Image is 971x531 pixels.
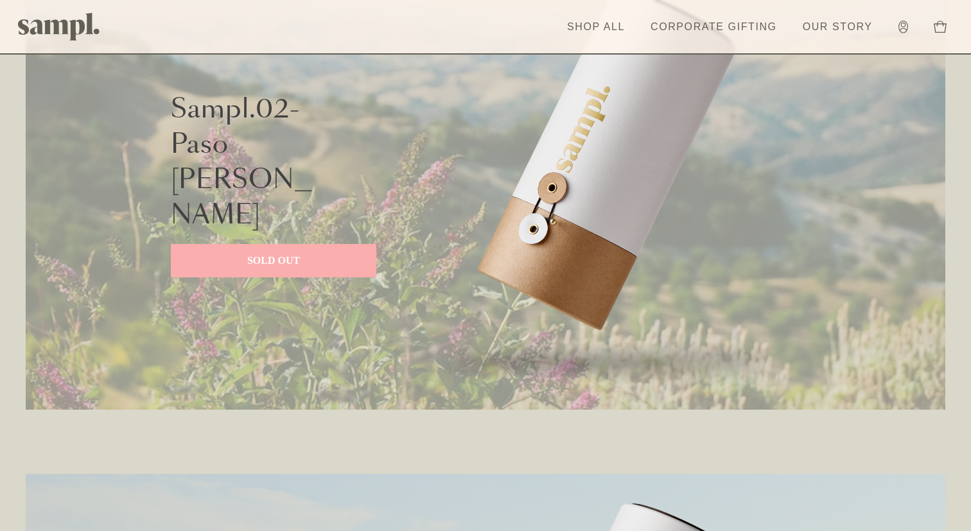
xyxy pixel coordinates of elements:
p: SOLD OUT [184,253,363,268]
p: Sampl.02- [171,92,331,128]
img: Sampl logo [18,13,100,40]
a: Our Story [796,13,879,41]
a: Corporate Gifting [644,13,783,41]
a: Shop All [561,13,631,41]
a: SOLD OUT [171,244,376,277]
p: Paso [PERSON_NAME] [171,128,331,234]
